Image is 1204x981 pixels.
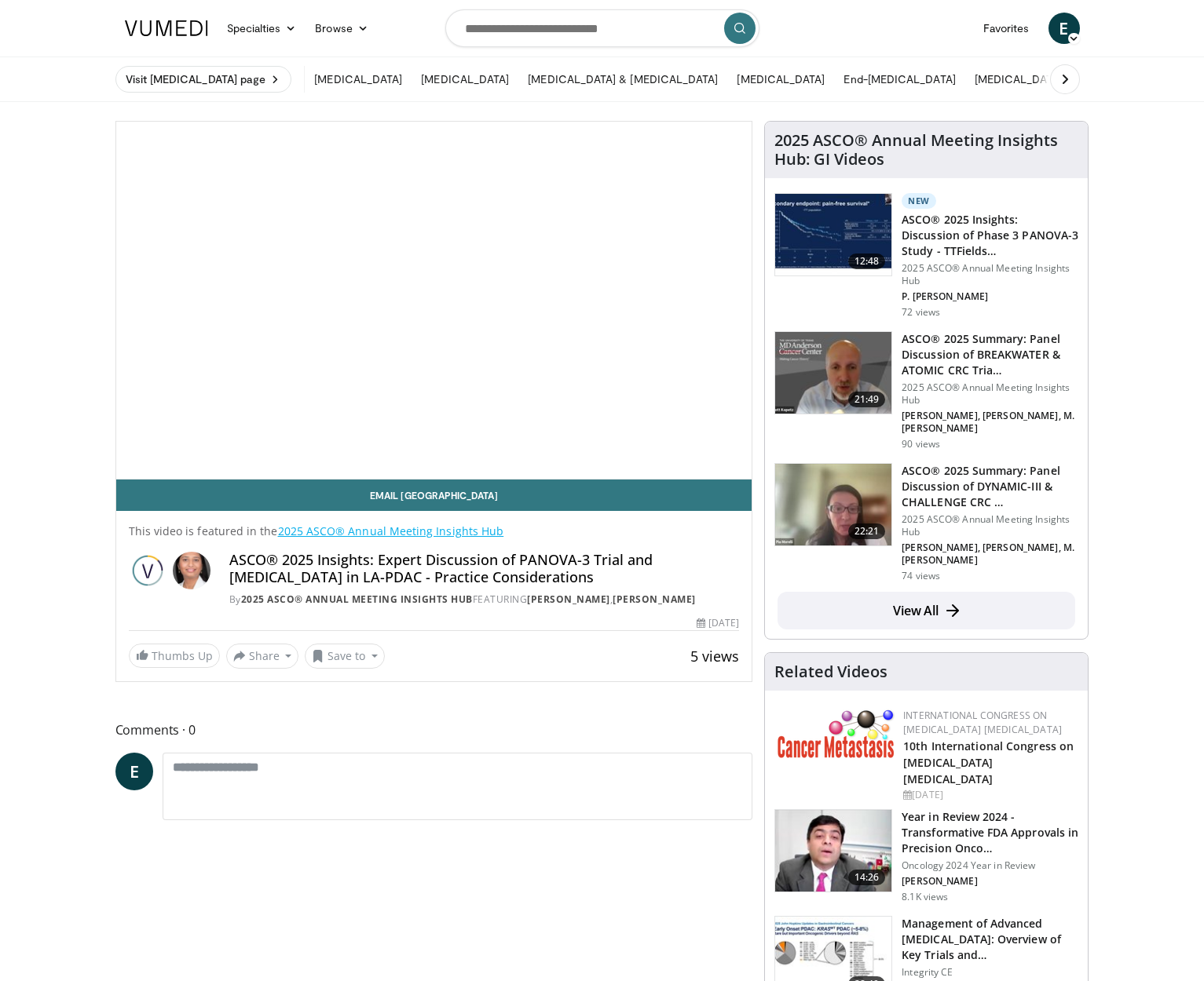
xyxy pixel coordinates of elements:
img: 2025 ASCO® Annual Meeting Insights Hub [129,552,167,589]
a: [MEDICAL_DATA] [412,64,518,95]
a: 22:21 ASCO® 2025 Summary: Panel Discussion of DYNAMIC-III & CHALLENGE CRC … 2025 ASCO® Annual Mee... [774,463,1078,582]
span: 22:21 [848,523,886,539]
a: 2025 ASCO® Annual Meeting Insights Hub [278,523,504,538]
img: fb6dff34-b6f0-4792-9333-0ce662a89c17.150x105_q85_crop-smart_upscale.jpg [775,464,891,545]
div: By FEATURING , [229,593,740,607]
img: Avatar [173,552,210,589]
a: Favorites [974,13,1039,44]
a: End-[MEDICAL_DATA] [834,64,964,95]
h4: ASCO® 2025 Insights: Expert Discussion of PANOVA-3 Trial and [MEDICAL_DATA] in LA-PDAC - Practice... [229,552,740,585]
a: [PERSON_NAME] [527,593,610,606]
img: 2cfbf605-fadd-4770-bd07-90a968725ae8.150x105_q85_crop-smart_upscale.jpg [775,194,891,275]
p: P. [PERSON_NAME] [902,290,1078,303]
p: [PERSON_NAME], [PERSON_NAME], M. [PERSON_NAME] [902,542,1078,567]
p: 2025 ASCO® Annual Meeting Insights Hub [902,381,1078,407]
a: View All [778,592,1075,629]
video-js: Video Player [116,122,752,480]
a: [MEDICAL_DATA] [305,64,412,95]
h3: ASCO® 2025 Summary: Panel Discussion of DYNAMIC-III & CHALLENGE CRC … [902,463,1078,510]
a: 12:48 New ASCO® 2025 Insights: Discussion of Phase 3 PANOVA-3 Study - TTFields… 2025 ASCO® Annual... [774,193,1078,319]
span: Comments 0 [115,720,753,740]
h3: Management of Advanced [MEDICAL_DATA]: Overview of Key Trials and… [902,916,1078,963]
a: [MEDICAL_DATA] [965,64,1072,95]
p: 90 views [902,438,940,450]
img: VuMedi Logo [125,20,208,36]
button: Save to [305,644,385,669]
img: 5b1c5709-4668-4fdc-89c0-4570bb06615b.150x105_q85_crop-smart_upscale.jpg [775,332,891,414]
span: 14:26 [848,870,886,885]
a: 21:49 ASCO® 2025 Summary: Panel Discussion of BREAKWATER & ATOMIC CRC Tria… 2025 ASCO® Annual Mee... [774,331,1078,450]
p: 2025 ASCO® Annual Meeting Insights Hub [902,262,1078,287]
a: Browse [306,13,378,44]
div: [DATE] [697,616,739,630]
h3: Year in Review 2024 - Transformative FDA Approvals in Precision Onco… [902,809,1078,856]
p: 74 views [902,570,940,582]
a: Visit [MEDICAL_DATA] page [115,66,292,93]
span: 21:49 [848,392,886,407]
p: Integrity CE [902,966,1078,979]
a: E [115,753,153,790]
p: This video is featured in the [129,523,740,539]
a: [MEDICAL_DATA] [727,64,834,95]
a: [MEDICAL_DATA] & [MEDICAL_DATA] [518,64,727,95]
p: New [902,193,936,209]
img: 22cacae0-80e8-46c7-b946-25cff5e656fa.150x105_q85_crop-smart_upscale.jpg [775,810,891,892]
h3: ASCO® 2025 Insights: Discussion of Phase 3 PANOVA-3 Study - TTFields… [902,212,1078,259]
span: 5 views [690,647,739,666]
h3: ASCO® 2025 Summary: Panel Discussion of BREAKWATER & ATOMIC CRC Tria… [902,331,1078,378]
div: [DATE] [903,788,1075,802]
a: 2025 ASCO® Annual Meeting Insights Hub [241,593,473,606]
a: 14:26 Year in Review 2024 - Transformative FDA Approvals in Precision Onco… Oncology 2024 Year in... [774,809,1078,903]
a: Email [GEOGRAPHIC_DATA] [116,480,752,511]
p: Oncology 2024 Year in Review [902,859,1078,872]
img: 6ff8bc22-9509-4454-a4f8-ac79dd3b8976.png.150x105_q85_autocrop_double_scale_upscale_version-0.2.png [778,709,895,758]
a: Thumbs Up [129,644,220,668]
p: 72 views [902,306,940,319]
h4: 2025 ASCO® Annual Meeting Insights Hub: GI Videos [774,131,1078,169]
span: 12:48 [848,253,886,269]
a: [PERSON_NAME] [613,593,696,606]
a: 10th International Congress on [MEDICAL_DATA] [MEDICAL_DATA] [903,738,1074,786]
a: Specialties [218,13,306,44]
p: 2025 ASCO® Annual Meeting Insights Hub [902,513,1078,538]
a: International Congress on [MEDICAL_DATA] [MEDICAL_DATA] [903,709,1062,736]
a: E [1048,13,1080,44]
p: [PERSON_NAME], [PERSON_NAME], M. [PERSON_NAME] [902,410,1078,435]
h4: Related Videos [774,662,887,681]
p: 8.1K views [902,891,948,903]
p: [PERSON_NAME] [902,875,1078,888]
button: Share [226,644,299,669]
input: Search topics, interventions [445,9,759,47]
